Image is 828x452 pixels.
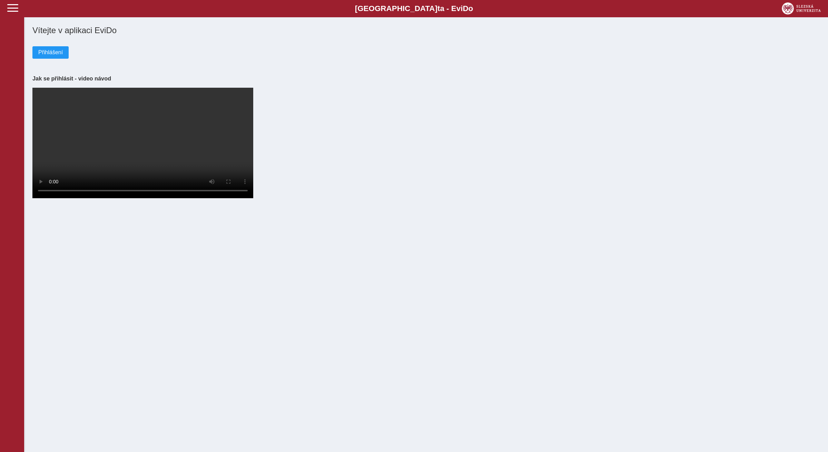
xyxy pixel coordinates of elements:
[782,2,821,15] img: logo_web_su.png
[469,4,473,13] span: o
[38,49,63,56] span: Přihlášení
[32,75,820,82] h3: Jak se přihlásit - video návod
[437,4,440,13] span: t
[463,4,468,13] span: D
[32,88,253,198] video: Your browser does not support the video tag.
[32,26,820,35] h1: Vítejte v aplikaci EviDo
[21,4,807,13] b: [GEOGRAPHIC_DATA] a - Evi
[32,46,69,59] button: Přihlášení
